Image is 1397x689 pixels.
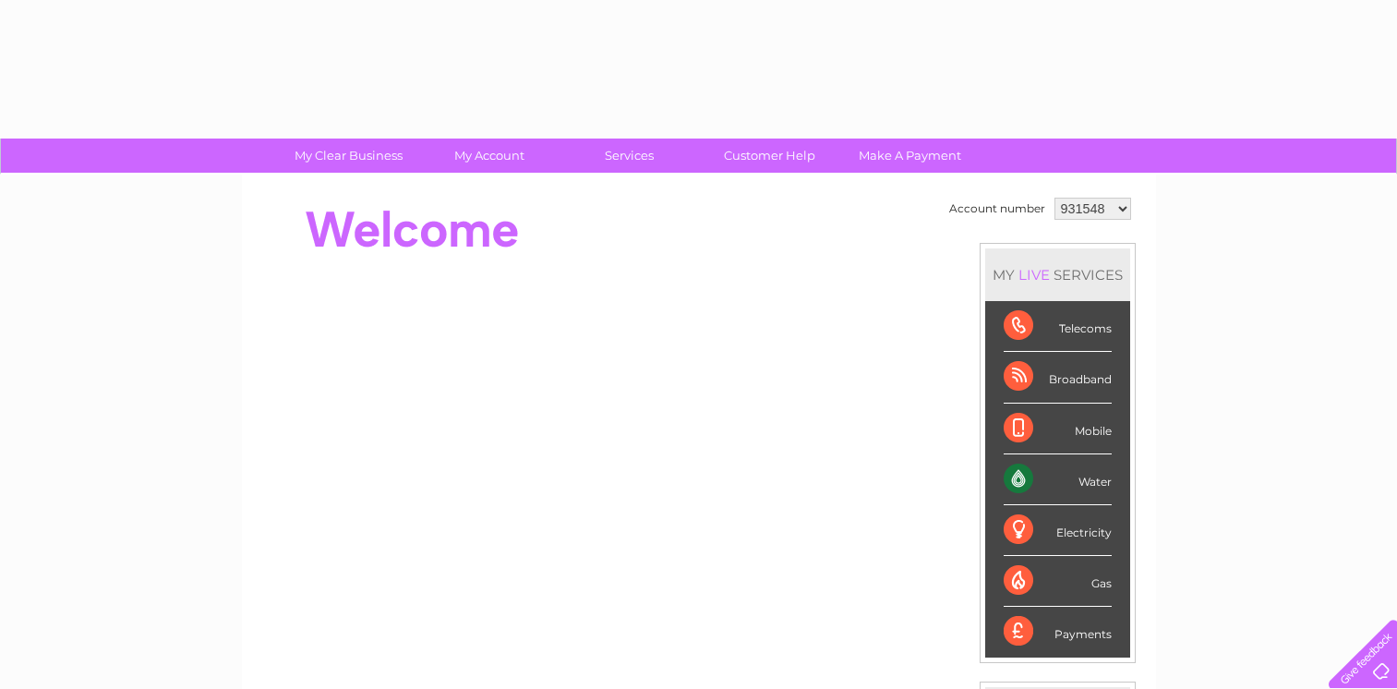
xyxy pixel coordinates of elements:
a: My Clear Business [272,139,425,173]
a: Customer Help [693,139,846,173]
div: Payments [1004,607,1112,657]
a: Services [553,139,705,173]
div: Mobile [1004,404,1112,454]
a: Make A Payment [834,139,986,173]
td: Account number [945,193,1050,224]
div: MY SERVICES [985,248,1130,301]
div: Water [1004,454,1112,505]
a: My Account [413,139,565,173]
div: Broadband [1004,352,1112,403]
div: Gas [1004,556,1112,607]
div: Telecoms [1004,301,1112,352]
div: Electricity [1004,505,1112,556]
div: LIVE [1015,266,1054,284]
